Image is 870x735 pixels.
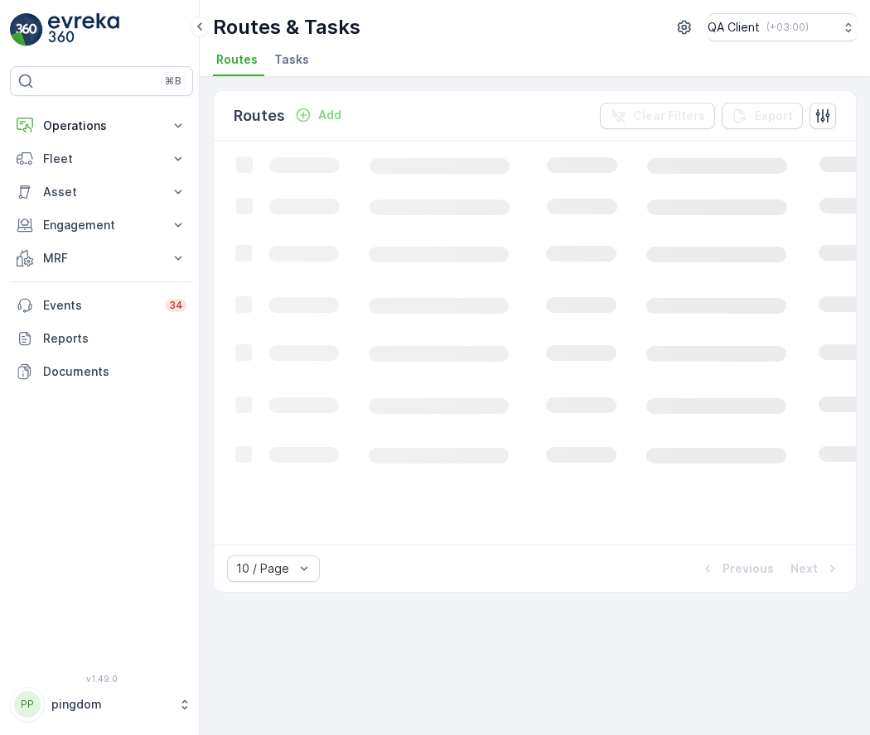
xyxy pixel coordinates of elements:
[10,674,193,684] span: v 1.49.0
[790,560,818,577] p: Next
[43,297,156,314] p: Events
[698,559,776,579] button: Previous
[10,142,193,175] button: Fleet
[10,13,43,46] img: logo
[274,51,309,68] span: Tasks
[10,289,193,322] a: Events34
[10,175,193,209] button: Asset
[789,559,843,579] button: Next
[213,14,360,41] p: Routes & Tasks
[43,363,186,380] p: Documents
[722,103,803,129] button: Export
[216,51,258,68] span: Routes
[51,696,170,713] p: pingdom
[600,103,715,129] button: Clear Filters
[43,217,160,233] p: Engagement
[10,687,193,722] button: PPpingdom
[165,74,181,88] p: ⌘B
[169,299,183,312] p: 34
[48,13,119,46] img: logo_light-DOdMpM7g.png
[43,250,160,267] p: MRF
[708,13,857,41] button: QA Client(+03:00)
[723,560,774,577] p: Previous
[10,322,193,355] a: Reports
[766,21,809,34] p: ( +03:00 )
[43,118,160,134] p: Operations
[10,242,193,275] button: MRF
[633,108,705,124] p: Clear Filters
[43,151,160,167] p: Fleet
[43,330,186,347] p: Reports
[755,108,793,124] p: Export
[318,107,341,123] p: Add
[708,19,760,36] p: QA Client
[14,691,41,718] div: PP
[43,184,160,200] p: Asset
[10,109,193,142] button: Operations
[234,104,285,127] p: Routes
[288,105,348,125] button: Add
[10,209,193,242] button: Engagement
[10,355,193,388] a: Documents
